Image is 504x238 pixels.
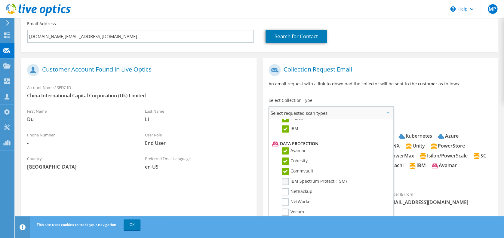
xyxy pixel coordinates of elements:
div: First Name [21,105,139,126]
h1: Customer Account Found in Live Optics [27,64,247,76]
label: Email Address [27,21,56,27]
a: OK [124,219,140,230]
div: Isilon/PowerScale [420,152,468,159]
span: China International Capital Corporation (Uk) Limited [27,92,250,99]
a: Search for Contact [266,30,327,43]
label: NetWorker [282,198,312,206]
label: IBM Spectrum Protect (TSM) [282,178,347,185]
span: Du [27,116,133,123]
label: Cohesity [282,157,308,165]
span: Li [145,116,250,123]
div: Last Name [139,105,256,126]
span: End User [145,140,250,146]
p: An email request with a link to download the collector will be sent to the customer as follows. [269,81,492,87]
div: Preferred Email Language [139,152,256,173]
div: SC [473,152,486,159]
div: Phone Number [21,129,139,149]
svg: \n [450,6,456,12]
label: Select Collection Type [269,97,312,103]
span: [EMAIL_ADDRESS][DOMAIN_NAME] [386,199,492,206]
div: Requested Collections [263,121,498,185]
div: Country [21,152,139,173]
span: - [27,140,133,146]
span: Select requested scan types [269,107,393,119]
label: Commvault [282,168,313,175]
span: en-US [145,163,250,170]
label: IBM [282,125,298,133]
label: Veeam [282,209,304,216]
div: Avamar [432,162,457,169]
h1: Collection Request Email [269,64,489,76]
div: User Role [139,129,256,149]
div: IBM [409,162,426,169]
label: Avamar [282,147,306,154]
div: Unity [405,142,425,149]
div: Account Name / SFDC ID [21,81,257,102]
li: Data Protection [271,140,390,147]
label: NetBackup [282,188,312,195]
div: Kubernetes [398,133,432,139]
span: [GEOGRAPHIC_DATA] [27,163,133,170]
div: Azure [438,133,459,139]
div: PowerStore [431,142,465,149]
span: This site uses cookies to track your navigation. [37,222,117,227]
span: MP [488,4,497,14]
div: Sender & From [380,188,498,209]
div: To [263,188,380,215]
